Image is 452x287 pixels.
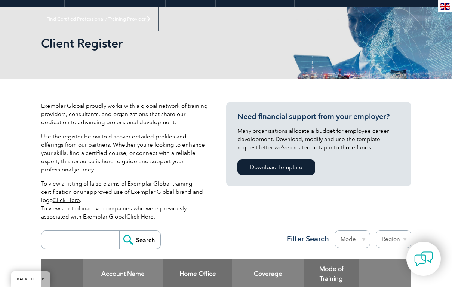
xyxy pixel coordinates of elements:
[440,3,450,10] img: en
[237,159,315,175] a: Download Template
[119,231,160,249] input: Search
[41,37,300,49] h2: Client Register
[11,271,50,287] a: BACK TO TOP
[282,234,329,244] h3: Filter Search
[41,102,208,126] p: Exemplar Global proudly works with a global network of training providers, consultants, and organ...
[41,180,208,221] p: To view a listing of false claims of Exemplar Global training certification or unapproved use of ...
[237,127,400,152] p: Many organizations allocate a budget for employee career development. Download, modify and use th...
[41,7,158,31] a: Find Certified Professional / Training Provider
[126,213,154,220] a: Click Here
[53,197,80,204] a: Click Here
[41,132,208,174] p: Use the register below to discover detailed profiles and offerings from our partners. Whether you...
[414,250,433,268] img: contact-chat.png
[237,112,400,121] h3: Need financial support from your employer?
